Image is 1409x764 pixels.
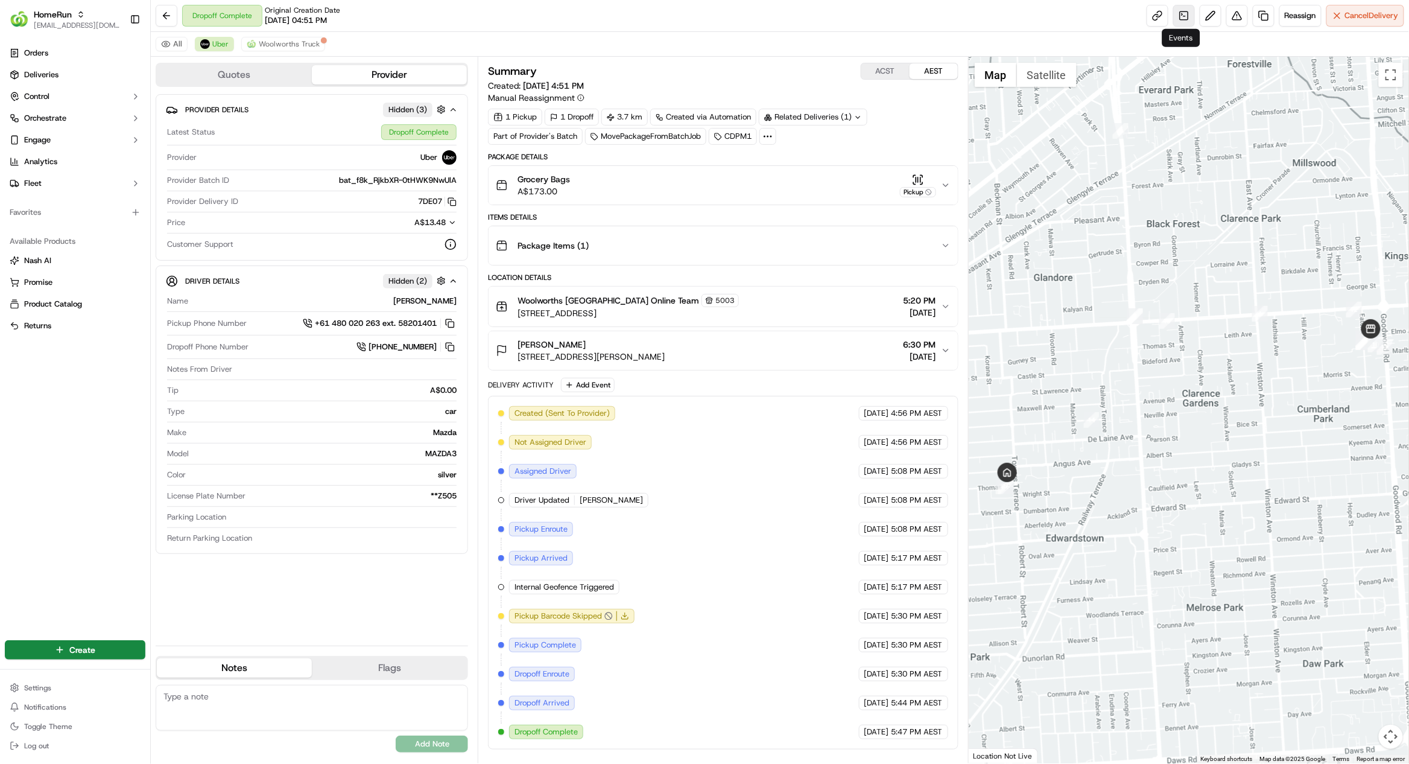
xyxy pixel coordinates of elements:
[1084,412,1100,428] div: 14
[1279,5,1322,27] button: Reassign
[518,185,570,197] span: A$173.00
[167,385,179,396] span: Tip
[1017,63,1077,87] button: Show satellite imagery
[518,240,589,252] span: Package Items ( 1 )
[864,727,889,737] span: [DATE]
[191,427,457,438] div: Mazda
[194,448,457,459] div: MAZDA3
[5,65,145,84] a: Deliveries
[515,582,614,593] span: Internal Geofence Triggered
[259,39,320,49] span: Woolworths Truck
[1162,29,1200,47] div: Events
[265,15,327,26] span: [DATE] 04:51 PM
[167,296,188,307] span: Name
[7,265,97,287] a: 📗Knowledge Base
[518,351,665,363] span: [STREET_ADDRESS][PERSON_NAME]
[515,495,569,506] span: Driver Updated
[414,217,446,228] span: A$13.48
[303,317,457,330] button: +61 480 020 263 ext. 58201401
[996,479,1012,494] div: 15
[1379,63,1403,87] button: Toggle fullscreen view
[25,115,47,137] img: 6896339556228_8d8ce7a9af23287cc65f_72.jpg
[167,448,189,459] span: Model
[388,276,427,287] span: Hidden ( 2 )
[167,491,245,501] span: License Plate Number
[34,8,72,21] button: HomeRun
[5,5,125,34] button: HomeRunHomeRun[EMAIL_ADDRESS][DOMAIN_NAME]
[5,737,145,754] button: Log out
[864,553,889,564] span: [DATE]
[891,582,943,593] span: 5:17 PM AEST
[864,611,889,622] span: [DATE]
[515,669,569,680] span: Dropoff Enroute
[10,320,141,331] a: Returns
[891,727,943,737] span: 5:47 PM AEST
[191,470,457,480] div: silver
[167,427,186,438] span: Make
[312,658,467,678] button: Flags
[904,294,936,307] span: 5:20 PM
[350,217,457,228] button: A$13.48
[904,339,936,351] span: 6:30 PM
[157,658,312,678] button: Notes
[24,113,66,124] span: Orchestrate
[167,196,238,207] span: Provider Delivery ID
[24,299,82,310] span: Product Catalog
[861,63,910,79] button: ACST
[10,299,141,310] a: Product Catalog
[489,331,958,370] button: [PERSON_NAME][STREET_ADDRESS][PERSON_NAME]6:30 PM[DATE]
[167,364,232,375] span: Notes From Driver
[114,270,194,282] span: API Documentation
[864,437,889,448] span: [DATE]
[518,173,570,185] span: Grocery Bags
[247,39,256,49] img: ww.png
[864,495,889,506] span: [DATE]
[864,466,889,477] span: [DATE]
[102,271,112,281] div: 💻
[24,270,92,282] span: Knowledge Base
[200,39,210,49] img: uber-new-logo.jpeg
[523,80,584,91] span: [DATE] 4:51 PM
[167,533,252,544] span: Return Parking Location
[97,265,198,287] a: 💻API Documentation
[5,109,145,128] button: Orchestrate
[167,406,185,417] span: Type
[167,175,229,186] span: Provider Batch ID
[5,680,145,696] button: Settings
[864,640,889,651] span: [DATE]
[24,156,57,167] span: Analytics
[1379,725,1403,749] button: Map camera controls
[166,100,458,119] button: Provider DetailsHidden (3)
[24,178,42,189] span: Fleet
[561,378,615,392] button: Add Event
[900,174,936,197] button: Pickup
[515,698,569,708] span: Dropoff Arrived
[24,220,34,230] img: 1736555255976-a54dd68f-1ca7-489b-9aae-adbdc363a1c4
[1252,306,1268,322] div: 4
[31,78,217,91] input: Got a question? Start typing here...
[5,232,145,251] div: Available Products
[442,150,457,165] img: uber-new-logo.jpeg
[388,104,427,115] span: Hidden ( 3 )
[24,255,51,266] span: Nash AI
[904,351,936,363] span: [DATE]
[34,21,120,30] button: [EMAIL_ADDRESS][DOMAIN_NAME]
[518,307,739,319] span: [STREET_ADDRESS]
[241,37,325,51] button: Woolworths Truck
[904,307,936,319] span: [DATE]
[1333,756,1350,762] a: Terms (opens in new tab)
[891,611,943,622] span: 5:30 PM AEST
[1260,756,1326,762] span: Map data ©2025 Google
[975,63,1017,87] button: Show street map
[518,339,586,351] span: [PERSON_NAME]
[10,277,141,288] a: Promise
[891,553,943,564] span: 5:17 PM AEST
[85,299,146,308] a: Powered byPylon
[212,39,229,49] span: Uber
[166,271,458,291] button: Driver DetailsHidden (2)
[1127,308,1143,324] div: 3
[1356,334,1372,349] div: 6
[1159,313,1175,329] div: 13
[12,176,31,195] img: Ben Goodger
